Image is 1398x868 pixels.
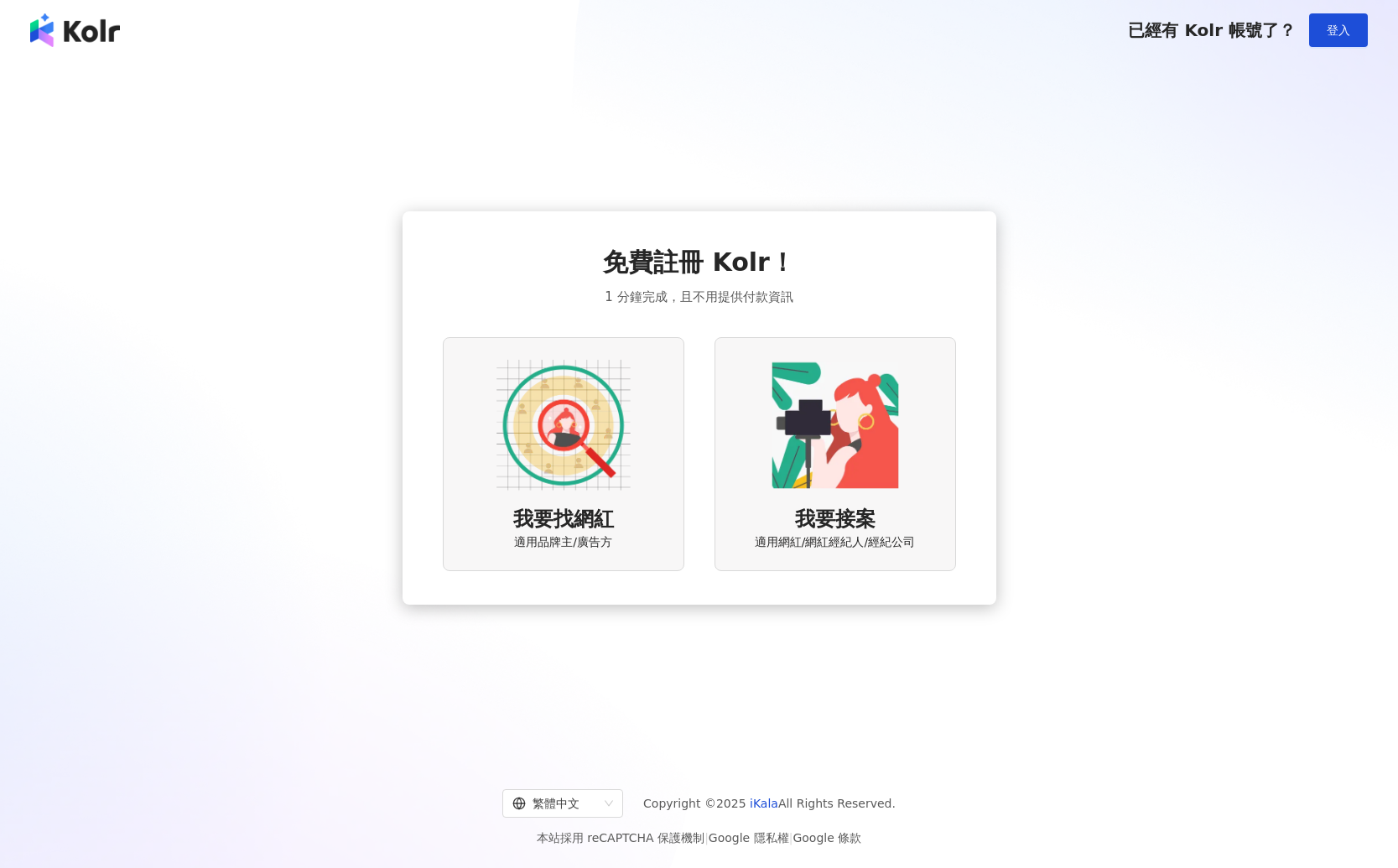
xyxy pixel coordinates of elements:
[512,790,598,817] div: 繁體中文
[605,287,793,307] span: 1 分鐘完成，且不用提供付款資訊
[1128,20,1296,40] span: 已經有 Kolr 帳號了？
[496,358,631,492] img: AD identity option
[514,534,612,551] span: 適用品牌主/廣告方
[768,358,902,492] img: KOL identity option
[643,793,896,813] span: Copyright © 2025 All Rights Reserved.
[603,245,795,280] span: 免費註冊 Kolr！
[1309,13,1368,47] button: 登入
[789,831,793,845] span: |
[704,831,709,845] span: |
[795,506,876,534] span: 我要接案
[30,13,120,47] img: logo
[793,831,861,845] a: Google 條款
[1327,23,1350,37] span: 登入
[750,797,778,810] a: iKala
[709,831,789,845] a: Google 隱私權
[537,828,861,848] span: 本站採用 reCAPTCHA 保護機制
[513,506,614,534] span: 我要找網紅
[755,534,915,551] span: 適用網紅/網紅經紀人/經紀公司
